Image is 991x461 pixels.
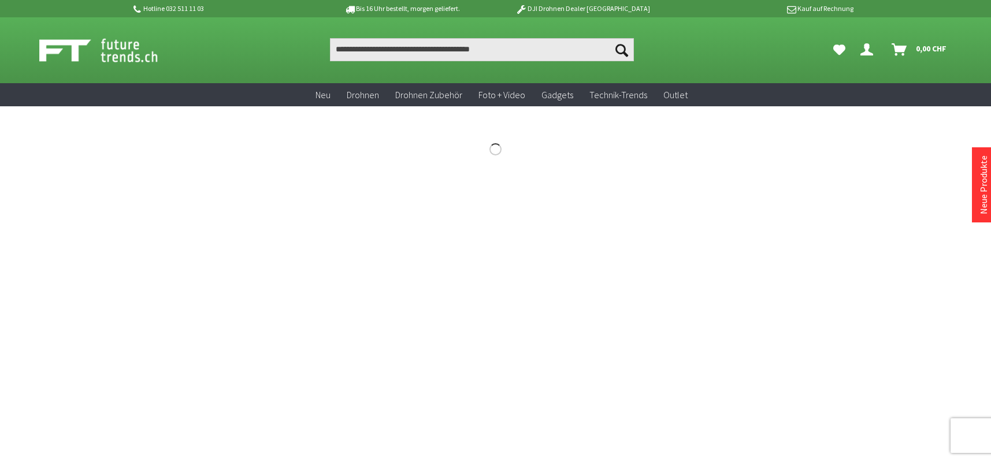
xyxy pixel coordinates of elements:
[132,2,312,16] p: Hotline 032 511 11 03
[478,89,525,101] span: Foto + Video
[307,83,339,107] a: Neu
[312,2,492,16] p: Bis 16 Uhr bestellt, morgen geliefert.
[492,2,673,16] p: DJI Drohnen Dealer [GEOGRAPHIC_DATA]
[655,83,696,107] a: Outlet
[916,39,947,58] span: 0,00 CHF
[856,38,882,61] a: Dein Konto
[610,38,634,61] button: Suchen
[39,36,183,65] img: Shop Futuretrends - zur Startseite wechseln
[347,89,379,101] span: Drohnen
[395,89,462,101] span: Drohnen Zubehör
[887,38,952,61] a: Warenkorb
[470,83,533,107] a: Foto + Video
[581,83,655,107] a: Technik-Trends
[978,155,989,214] a: Neue Produkte
[533,83,581,107] a: Gadgets
[589,89,647,101] span: Technik-Trends
[673,2,853,16] p: Kauf auf Rechnung
[330,38,634,61] input: Produkt, Marke, Kategorie, EAN, Artikelnummer…
[541,89,573,101] span: Gadgets
[387,83,470,107] a: Drohnen Zubehör
[339,83,387,107] a: Drohnen
[827,38,851,61] a: Meine Favoriten
[663,89,688,101] span: Outlet
[316,89,331,101] span: Neu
